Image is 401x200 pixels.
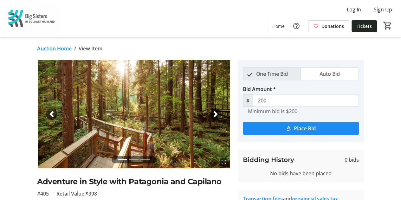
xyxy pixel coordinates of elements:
[290,20,303,32] button: Help
[316,68,344,80] span: Auto Bid
[272,23,285,29] span: Home
[37,190,49,197] span: #405
[374,6,392,13] span: Sign Up
[267,20,290,32] a: Home
[382,20,393,31] button: Cart
[252,68,292,80] span: One Time Bid
[243,94,253,107] span: $
[357,23,372,29] span: Tickets
[294,125,316,132] span: Place Bid
[37,176,230,187] h2: Adventure in Style with Patagonia and Capilano
[347,6,361,13] span: Log In
[345,156,359,164] span: 0 bids
[243,170,359,177] div: No bids have been placed
[243,122,359,135] button: Place Bid
[37,60,230,168] img: Image
[220,158,228,166] mat-icon: fullscreen
[243,155,294,165] h3: Bidding History
[79,45,102,52] span: View Item
[243,85,276,93] label: Bid Amount *
[248,108,297,114] tr-hint: Minimum bid is $200
[56,190,97,197] span: Retail Value: $398
[352,20,377,32] a: Tickets
[369,4,397,15] button: Sign Up
[342,4,366,15] button: Log In
[37,45,72,52] a: Auction Home
[4,3,60,34] img: Big Sisters of BC Lower Mainland's Logo
[321,23,344,29] span: Donations
[74,45,76,52] span: /
[308,20,349,32] a: Donations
